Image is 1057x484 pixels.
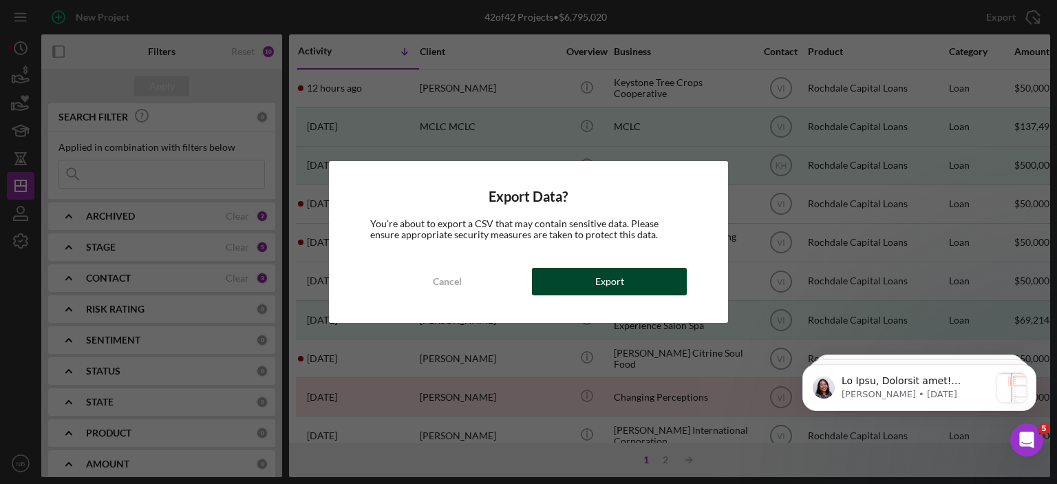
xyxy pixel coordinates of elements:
h4: Export Data? [370,189,687,204]
div: Export [595,268,624,295]
iframe: Intercom notifications message [782,337,1057,447]
div: You're about to export a CSV that may contain sensitive data. Please ensure appropriate security ... [370,218,687,240]
span: 5 [1038,423,1049,434]
div: Cancel [433,268,462,295]
button: Export [532,268,687,295]
iframe: Intercom live chat [1010,423,1043,456]
button: Cancel [370,268,525,295]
